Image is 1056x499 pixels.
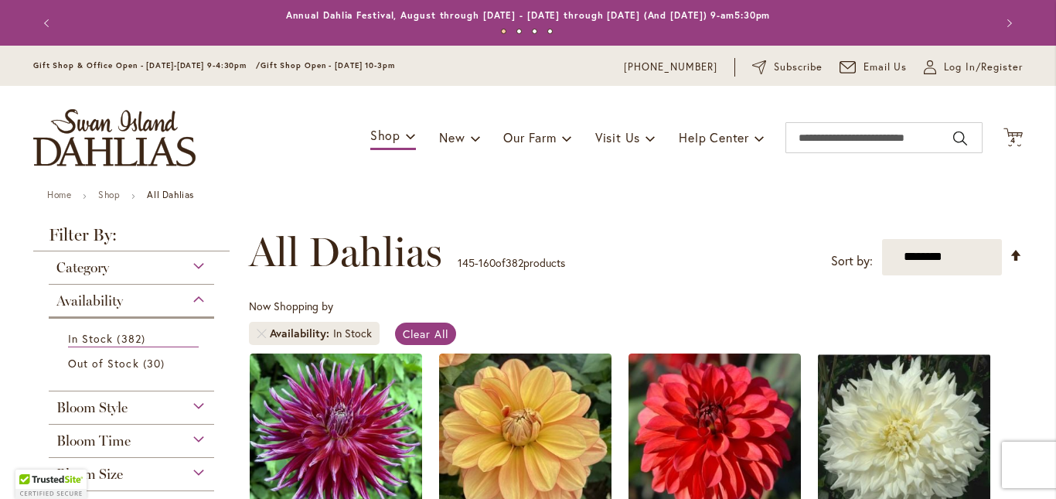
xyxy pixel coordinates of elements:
[68,330,199,347] a: In Stock 382
[752,60,823,75] a: Subscribe
[679,129,749,145] span: Help Center
[458,251,565,275] p: - of products
[944,60,1023,75] span: Log In/Register
[501,29,506,34] button: 1 of 4
[286,9,771,21] a: Annual Dahlia Festival, August through [DATE] - [DATE] through [DATE] (And [DATE]) 9-am5:30pm
[479,255,496,270] span: 160
[831,247,873,275] label: Sort by:
[864,60,908,75] span: Email Us
[47,189,71,200] a: Home
[98,189,120,200] a: Shop
[333,326,372,341] div: In Stock
[1003,128,1023,149] button: 4
[117,330,148,347] span: 382
[249,229,442,275] span: All Dahlias
[143,355,169,371] span: 30
[249,299,333,313] span: Now Shopping by
[547,29,553,34] button: 4 of 4
[56,292,123,309] span: Availability
[992,8,1023,39] button: Next
[774,60,823,75] span: Subscribe
[147,189,194,200] strong: All Dahlias
[503,129,556,145] span: Our Farm
[68,355,199,371] a: Out of Stock 30
[924,60,1023,75] a: Log In/Register
[68,331,113,346] span: In Stock
[506,255,523,270] span: 382
[516,29,522,34] button: 2 of 4
[270,326,333,341] span: Availability
[33,109,196,166] a: store logo
[56,466,123,483] span: Bloom Size
[458,255,475,270] span: 145
[12,444,55,487] iframe: Launch Accessibility Center
[68,356,139,371] span: Out of Stock
[257,329,266,338] a: Remove Availability In Stock
[33,227,230,251] strong: Filter By:
[56,399,128,416] span: Bloom Style
[56,432,131,449] span: Bloom Time
[439,129,465,145] span: New
[395,323,456,345] a: Clear All
[532,29,537,34] button: 3 of 4
[33,60,261,70] span: Gift Shop & Office Open - [DATE]-[DATE] 9-4:30pm /
[403,326,448,341] span: Clear All
[370,127,400,143] span: Shop
[1010,135,1016,145] span: 4
[33,8,64,39] button: Previous
[595,129,640,145] span: Visit Us
[840,60,908,75] a: Email Us
[261,60,395,70] span: Gift Shop Open - [DATE] 10-3pm
[56,259,109,276] span: Category
[624,60,717,75] a: [PHONE_NUMBER]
